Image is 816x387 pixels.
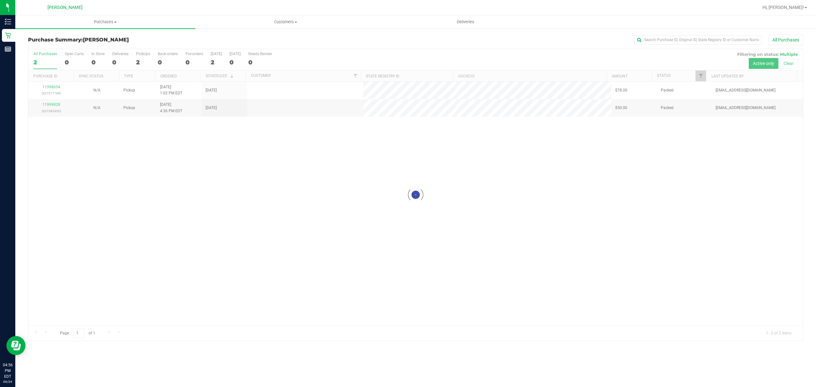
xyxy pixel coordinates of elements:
[3,362,12,379] p: 04:56 PM EDT
[196,19,375,25] span: Customers
[762,5,804,10] span: Hi, [PERSON_NAME]!
[768,34,803,45] button: All Purchases
[5,32,11,39] inline-svg: Retail
[5,18,11,25] inline-svg: Inventory
[15,15,195,29] a: Purchases
[5,46,11,52] inline-svg: Reports
[15,19,195,25] span: Purchases
[634,35,762,45] input: Search Purchase ID, Original ID, State Registry ID or Customer Name...
[448,19,483,25] span: Deliveries
[375,15,556,29] a: Deliveries
[6,336,25,355] iframe: Resource center
[3,379,12,384] p: 09/24
[83,37,129,43] span: [PERSON_NAME]
[47,5,83,10] span: [PERSON_NAME]
[195,15,375,29] a: Customers
[28,37,287,43] h3: Purchase Summary:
